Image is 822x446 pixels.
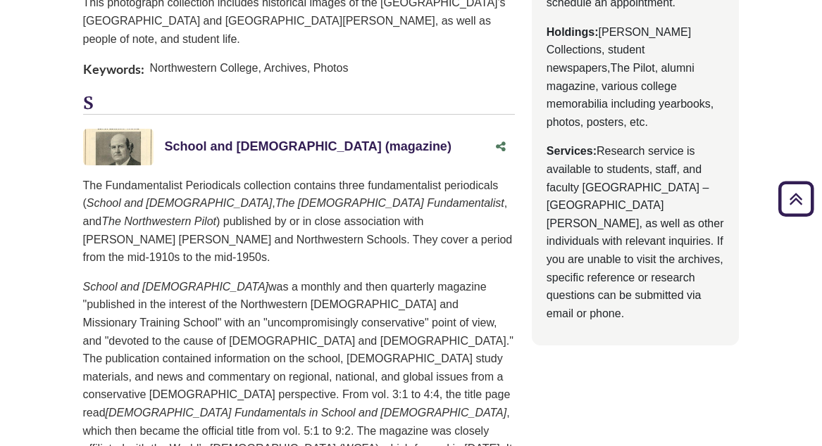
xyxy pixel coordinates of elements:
[165,139,452,153] a: School and [DEMOGRAPHIC_DATA] (magazine)
[547,26,599,38] strong: Holdings:
[275,197,504,209] i: The [DEMOGRAPHIC_DATA] Fundamentalist
[83,177,515,267] p: The Fundamentalist Periodicals collection contains three fundamentalist periodicals ( , , and ) p...
[83,281,269,293] i: School and [DEMOGRAPHIC_DATA]
[87,197,273,209] i: School and [DEMOGRAPHIC_DATA]
[83,59,144,79] span: Keywords:
[547,23,725,132] p: [PERSON_NAME] Collections, student newspapers,The Pilot, alumni magazine, various college memorab...
[487,134,515,160] button: Share this Asset
[83,94,515,115] h3: S
[773,189,818,208] a: Back to Top
[101,215,216,227] i: The Northwestern Pilot
[150,59,349,79] span: Northwestern College, Archives, Photos
[547,142,725,322] p: Research service is available to students, staff, and faculty [GEOGRAPHIC_DATA] – [GEOGRAPHIC_DAT...
[547,145,597,157] strong: Services:
[106,407,507,419] i: [DEMOGRAPHIC_DATA] Fundamentals in School and [DEMOGRAPHIC_DATA]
